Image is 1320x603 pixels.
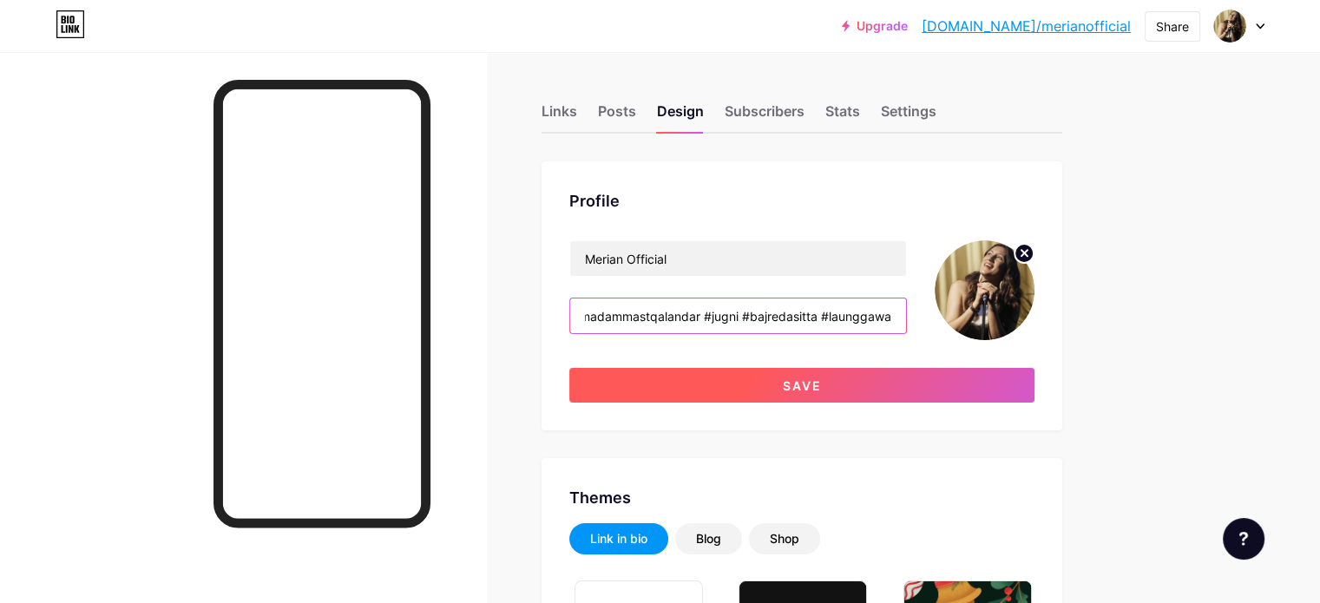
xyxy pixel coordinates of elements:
[783,378,822,393] span: Save
[696,530,721,547] div: Blog
[770,530,799,547] div: Shop
[922,16,1131,36] a: [DOMAIN_NAME]/merianofficial
[570,241,906,276] input: Name
[825,101,860,132] div: Stats
[1156,17,1189,36] div: Share
[542,101,577,132] div: Links
[569,368,1034,403] button: Save
[1213,10,1246,43] img: merianofficial
[842,19,908,33] a: Upgrade
[569,189,1034,213] div: Profile
[935,240,1034,340] img: merianofficial
[590,530,647,547] div: Link in bio
[657,101,704,132] div: Design
[598,101,636,132] div: Posts
[570,298,906,333] input: Bio
[569,486,1034,509] div: Themes
[725,101,804,132] div: Subscribers
[881,101,936,132] div: Settings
